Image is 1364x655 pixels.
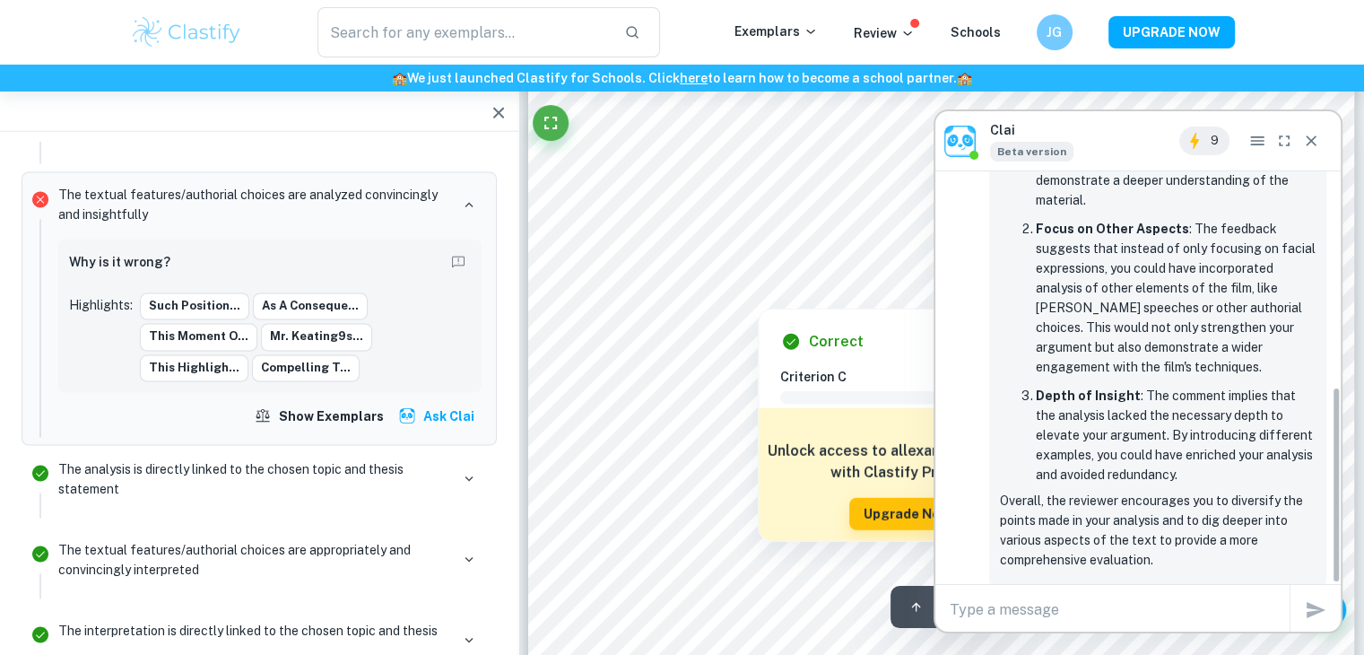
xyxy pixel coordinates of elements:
a: here [680,71,708,85]
h6: Correct [809,331,864,353]
h6: We just launched Clastify for Schools. Click to learn how to become a school partner. [4,68,1360,88]
button: Mr. Keating9s... [261,324,372,351]
h6: Criterion C [780,367,1047,387]
img: clai.png [944,126,976,157]
h6: JG [1044,22,1064,42]
p: : The comment implies that the analysis lacked the necessary depth to elevate your argument. By i... [1036,386,1316,485]
button: Fullscreen [533,105,569,141]
input: Search for any exemplars... [317,7,611,57]
button: As a conseque... [253,293,368,320]
span: 9 [1200,132,1229,150]
h6: Clai [990,120,1073,140]
p: The textual features/authorial choices are appropriately and convincingly interpreted [58,540,449,580]
h6: Unlock access to all examiner comments with Clastify Premium [768,441,1046,484]
button: Close [1298,127,1325,155]
p: Highlights: [69,296,133,316]
img: clai.svg [398,407,416,425]
button: This highligh... [140,355,248,382]
button: compelling t... [252,355,360,382]
p: Review [854,23,915,43]
button: Such position... [140,293,249,320]
button: Ask Clai [395,400,482,432]
button: JG [1037,14,1073,50]
p: Overall, the reviewer encourages you to diversify the points made in your analysis and to dig dee... [1000,491,1316,570]
button: UPGRADE NOW [1108,16,1235,48]
p: Exemplars [734,22,818,41]
svg: Correct [30,624,51,646]
button: This moment o... [140,324,257,351]
strong: Depth of Insight [1036,389,1141,403]
p: The textual features/authorial choices are analyzed convincingly and insightfully [58,186,449,225]
button: Chat History [1244,127,1271,155]
p: : The feedback suggests that instead of only focusing on facial expressions, you could have incor... [1036,219,1316,377]
span: 🏫 [957,71,972,85]
span: Beta version [990,142,1073,162]
p: The analysis is directly linked to the chosen topic and thesis statement [58,459,449,499]
svg: Correct [30,544,51,565]
button: Report mistake/confusion [446,250,471,275]
div: Clai is an AI assistant and is still in beta. He might sometimes make mistakes. Feel free to cont... [990,140,1073,162]
svg: Incorrect [30,189,51,211]
button: Show exemplars [250,400,391,432]
h6: Why is it wrong? [69,253,170,273]
button: Upgrade Now [849,498,964,530]
img: Clastify logo [130,14,244,50]
button: Fullscreen [1271,127,1298,155]
strong: Focus on Other Aspects [1036,222,1189,236]
a: Schools [951,25,1001,39]
span: 🏫 [392,71,407,85]
svg: Correct [30,463,51,485]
